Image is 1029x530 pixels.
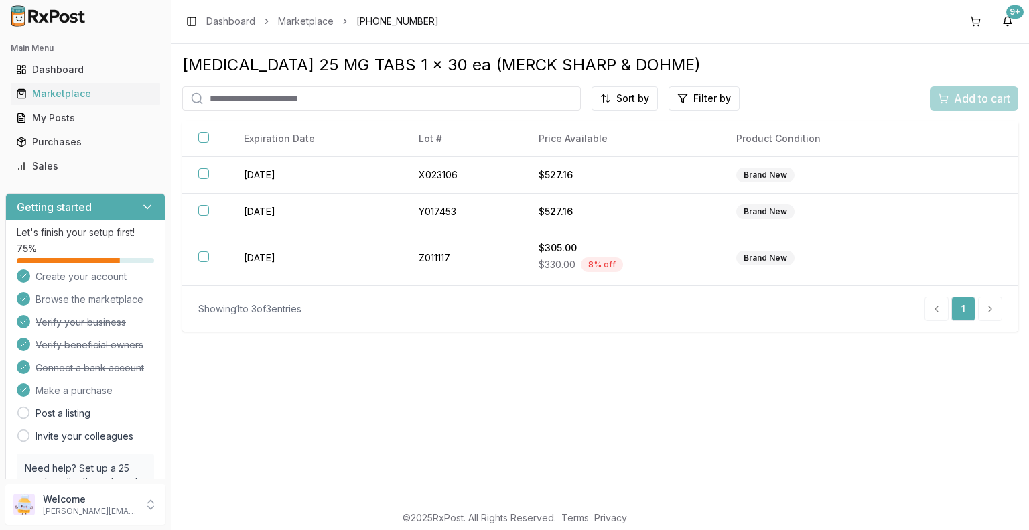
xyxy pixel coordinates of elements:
[523,121,720,157] th: Price Available
[16,111,155,125] div: My Posts
[11,154,160,178] a: Sales
[539,258,575,271] span: $330.00
[616,92,649,105] span: Sort by
[403,230,523,286] td: Z011117
[736,251,795,265] div: Brand New
[206,15,255,28] a: Dashboard
[924,297,1002,321] nav: pagination
[403,157,523,194] td: X023106
[594,512,627,523] a: Privacy
[997,11,1018,32] button: 9+
[11,58,160,82] a: Dashboard
[539,241,704,255] div: $305.00
[539,168,704,182] div: $527.16
[25,462,146,502] p: Need help? Set up a 25 minute call with our team to set up.
[561,512,589,523] a: Terms
[13,494,35,515] img: User avatar
[36,429,133,443] a: Invite your colleagues
[736,204,795,219] div: Brand New
[539,205,704,218] div: $527.16
[693,92,731,105] span: Filter by
[16,159,155,173] div: Sales
[43,492,136,506] p: Welcome
[1006,5,1024,19] div: 9+
[36,293,143,306] span: Browse the marketplace
[951,297,975,321] a: 1
[36,316,126,329] span: Verify your business
[228,157,403,194] td: [DATE]
[669,86,740,111] button: Filter by
[736,168,795,182] div: Brand New
[5,83,165,105] button: Marketplace
[5,59,165,80] button: Dashboard
[581,257,623,272] div: 8 % off
[11,43,160,54] h2: Main Menu
[5,107,165,129] button: My Posts
[198,302,301,316] div: Showing 1 to 3 of 3 entries
[11,130,160,154] a: Purchases
[36,270,127,283] span: Create your account
[228,230,403,286] td: [DATE]
[228,121,403,157] th: Expiration Date
[5,5,91,27] img: RxPost Logo
[11,82,160,106] a: Marketplace
[16,63,155,76] div: Dashboard
[228,194,403,230] td: [DATE]
[206,15,439,28] nav: breadcrumb
[17,226,154,239] p: Let's finish your setup first!
[356,15,439,28] span: [PHONE_NUMBER]
[17,199,92,215] h3: Getting started
[17,242,37,255] span: 75 %
[5,155,165,177] button: Sales
[16,135,155,149] div: Purchases
[11,106,160,130] a: My Posts
[182,54,1018,76] div: [MEDICAL_DATA] 25 MG TABS 1 x 30 ea (MERCK SHARP & DOHME)
[43,506,136,517] p: [PERSON_NAME][EMAIL_ADDRESS][DOMAIN_NAME]
[403,194,523,230] td: Y017453
[720,121,918,157] th: Product Condition
[36,384,113,397] span: Make a purchase
[403,121,523,157] th: Lot #
[592,86,658,111] button: Sort by
[36,338,143,352] span: Verify beneficial owners
[5,131,165,153] button: Purchases
[36,407,90,420] a: Post a listing
[16,87,155,101] div: Marketplace
[36,361,144,375] span: Connect a bank account
[278,15,334,28] a: Marketplace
